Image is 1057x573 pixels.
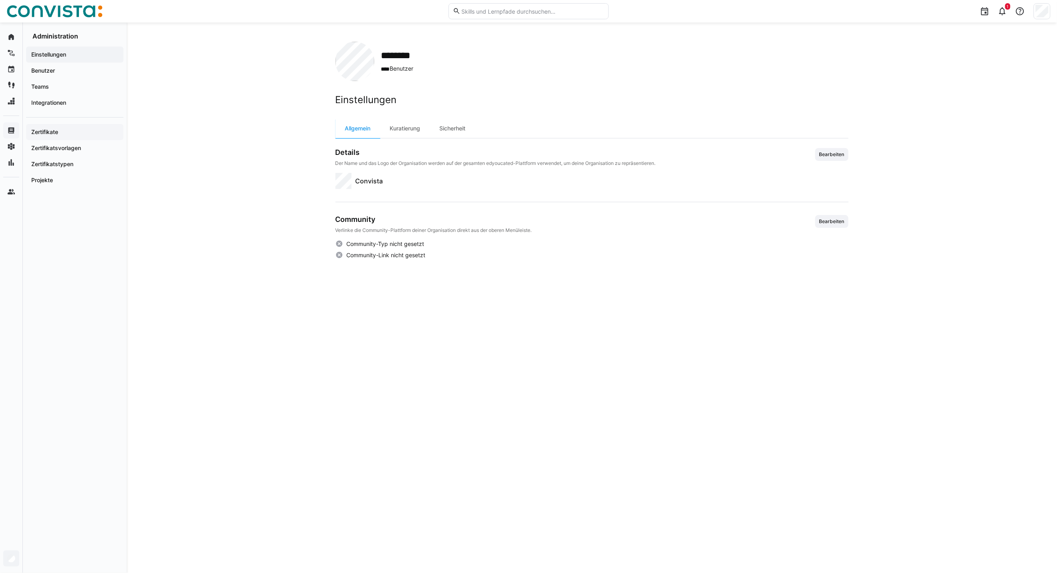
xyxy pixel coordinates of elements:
div: Kuratierung [380,119,430,138]
span: Bearbeiten [819,218,845,225]
h2: Einstellungen [335,94,849,106]
span: Bearbeiten [819,151,845,158]
button: Bearbeiten [815,148,849,161]
span: 1 [1007,4,1009,9]
span: Community-Link nicht gesetzt [346,251,425,259]
span: Community-Typ nicht gesetzt [346,240,424,248]
span: Benutzer [381,65,420,73]
h3: Details [335,148,656,157]
input: Skills und Lernpfade durchsuchen… [461,8,604,15]
p: Der Name und das Logo der Organisation werden auf der gesamten edyoucated-Plattform verwendet, um... [335,160,656,167]
span: Convista [356,176,383,186]
p: Verlinke die Community-Plattform deiner Organisation direkt aus der oberen Menüleiste. [335,227,532,234]
div: Allgemein [335,119,380,138]
div: Sicherheit [430,119,475,138]
button: Bearbeiten [815,215,849,228]
h3: Community [335,215,532,224]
